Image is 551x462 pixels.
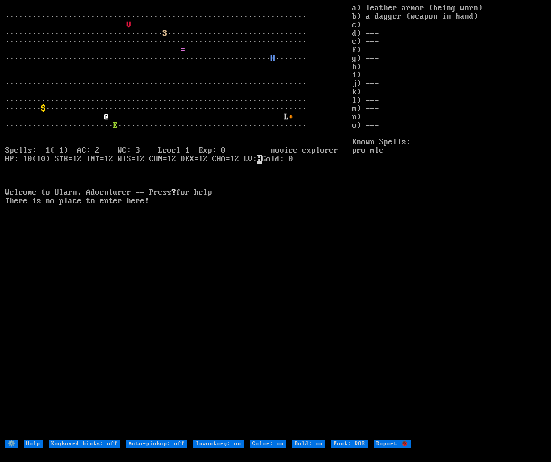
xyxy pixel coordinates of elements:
input: Inventory: on [193,440,244,448]
stats: a) leather armor (being worn) b) a dagger (weapon in hand) c) --- d) --- e) --- f) --- g) --- h) ... [352,4,545,439]
b: ? [172,188,176,197]
larn: ··································································· ·····························... [5,4,352,439]
input: Bold: on [292,440,325,448]
font: S [163,29,167,38]
font: $ [41,104,46,113]
input: Color: on [250,440,286,448]
input: ⚙️ [5,440,18,448]
font: H [271,54,275,63]
input: Help [24,440,43,448]
font: E [113,121,118,130]
input: Keyboard hints: off [49,440,120,448]
font: = [181,46,185,55]
input: Font: DOS [331,440,368,448]
input: Auto-pickup: off [126,440,187,448]
font: L [284,113,289,122]
input: Report 🐞 [374,440,411,448]
font: @ [104,113,109,122]
mark: H [257,155,262,164]
font: + [289,113,293,122]
font: V [127,21,131,30]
